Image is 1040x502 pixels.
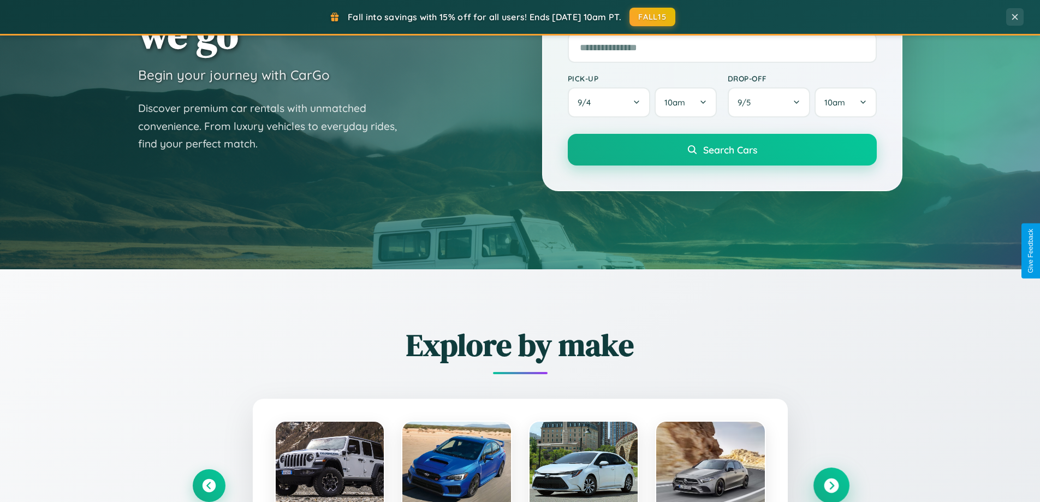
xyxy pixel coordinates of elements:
[728,74,877,83] label: Drop-off
[138,67,330,83] h3: Begin your journey with CarGo
[138,99,411,153] p: Discover premium car rentals with unmatched convenience. From luxury vehicles to everyday rides, ...
[664,97,685,108] span: 10am
[703,144,757,156] span: Search Cars
[568,74,717,83] label: Pick-up
[568,134,877,166] button: Search Cars
[815,87,876,117] button: 10am
[824,97,845,108] span: 10am
[728,87,811,117] button: 9/5
[193,324,848,366] h2: Explore by make
[629,8,675,26] button: FALL15
[578,97,596,108] span: 9 / 4
[348,11,621,22] span: Fall into savings with 15% off for all users! Ends [DATE] 10am PT.
[1027,229,1035,273] div: Give Feedback
[738,97,756,108] span: 9 / 5
[655,87,716,117] button: 10am
[568,87,651,117] button: 9/4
